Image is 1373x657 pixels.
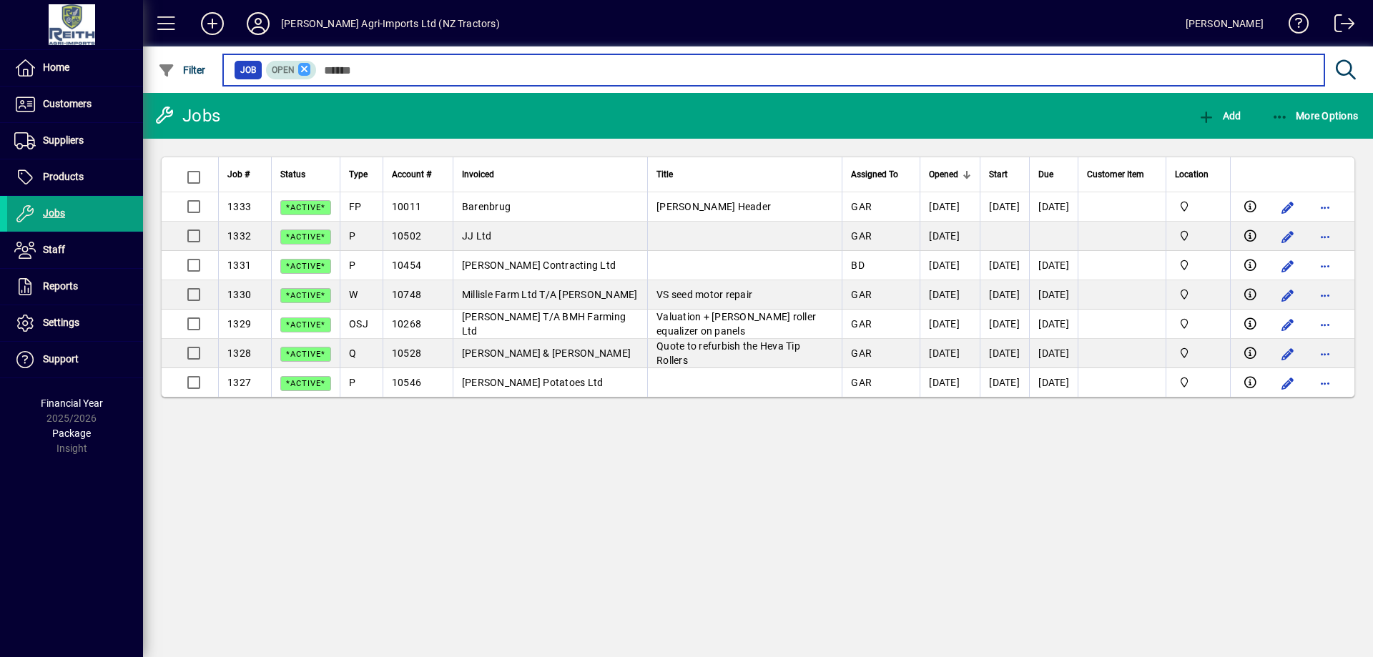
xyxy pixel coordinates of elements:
[1198,110,1241,122] span: Add
[227,230,251,242] span: 1332
[656,167,673,182] span: Title
[43,98,92,109] span: Customers
[349,201,362,212] span: FP
[43,134,84,146] span: Suppliers
[980,339,1029,368] td: [DATE]
[656,289,752,300] span: VS seed motor repair
[1276,284,1299,307] button: Edit
[1268,103,1362,129] button: More Options
[920,339,980,368] td: [DATE]
[7,123,143,159] a: Suppliers
[1029,339,1078,368] td: [DATE]
[1314,372,1337,395] button: More options
[1029,251,1078,280] td: [DATE]
[227,289,251,300] span: 1330
[1271,110,1359,122] span: More Options
[1194,103,1244,129] button: Add
[920,192,980,222] td: [DATE]
[349,377,355,388] span: P
[392,347,421,359] span: 10528
[392,167,444,182] div: Account #
[656,311,816,337] span: Valuation + [PERSON_NAME] roller equalizer on panels
[851,167,911,182] div: Assigned To
[154,104,220,127] div: Jobs
[392,230,421,242] span: 10502
[43,317,79,328] span: Settings
[43,61,69,73] span: Home
[1175,257,1221,273] span: Ashburton
[1175,167,1221,182] div: Location
[1276,196,1299,219] button: Edit
[1276,313,1299,336] button: Edit
[1029,192,1078,222] td: [DATE]
[1175,199,1221,214] span: Ashburton
[349,347,356,359] span: Q
[392,201,421,212] span: 10011
[920,280,980,310] td: [DATE]
[240,63,256,77] span: Job
[7,87,143,122] a: Customers
[929,167,971,182] div: Opened
[7,305,143,341] a: Settings
[227,167,262,182] div: Job #
[920,251,980,280] td: [DATE]
[462,311,626,337] span: [PERSON_NAME] T/A BMH Farming Ltd
[929,167,958,182] span: Opened
[227,201,251,212] span: 1333
[227,347,251,359] span: 1328
[7,159,143,195] a: Products
[1314,196,1337,219] button: More options
[462,289,638,300] span: Millisle Farm Ltd T/A [PERSON_NAME]
[851,260,865,271] span: BD
[1175,287,1221,302] span: Ashburton
[980,280,1029,310] td: [DATE]
[462,347,631,359] span: [PERSON_NAME] & [PERSON_NAME]
[989,167,1008,182] span: Start
[462,167,639,182] div: Invoiced
[392,289,421,300] span: 10748
[462,230,492,242] span: JJ Ltd
[462,260,616,271] span: [PERSON_NAME] Contracting Ltd
[1314,313,1337,336] button: More options
[920,310,980,339] td: [DATE]
[851,377,872,388] span: GAR
[266,61,317,79] mat-chip: Open Status: Open
[851,289,872,300] span: GAR
[158,64,206,76] span: Filter
[7,342,143,377] a: Support
[656,340,800,366] span: Quote to refurbish the Heva Tip Rollers
[1324,3,1355,49] a: Logout
[1175,345,1221,361] span: Ashburton
[980,192,1029,222] td: [DATE]
[392,260,421,271] span: 10454
[1038,167,1053,182] span: Due
[41,397,103,409] span: Financial Year
[1038,167,1069,182] div: Due
[656,201,771,212] span: [PERSON_NAME] Header
[43,280,78,292] span: Reports
[851,230,872,242] span: GAR
[1276,372,1299,395] button: Edit
[1276,342,1299,365] button: Edit
[190,11,235,36] button: Add
[392,318,421,330] span: 10268
[7,232,143,268] a: Staff
[349,318,368,330] span: OSJ
[281,12,500,35] div: [PERSON_NAME] Agri-Imports Ltd (NZ Tractors)
[349,289,358,300] span: W
[1314,342,1337,365] button: More options
[1276,255,1299,277] button: Edit
[227,318,251,330] span: 1329
[462,377,604,388] span: [PERSON_NAME] Potatoes Ltd
[235,11,281,36] button: Profile
[43,171,84,182] span: Products
[1029,368,1078,397] td: [DATE]
[349,260,355,271] span: P
[851,167,898,182] span: Assigned To
[392,377,421,388] span: 10546
[7,269,143,305] a: Reports
[7,50,143,86] a: Home
[227,167,250,182] span: Job #
[851,201,872,212] span: GAR
[1314,225,1337,248] button: More options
